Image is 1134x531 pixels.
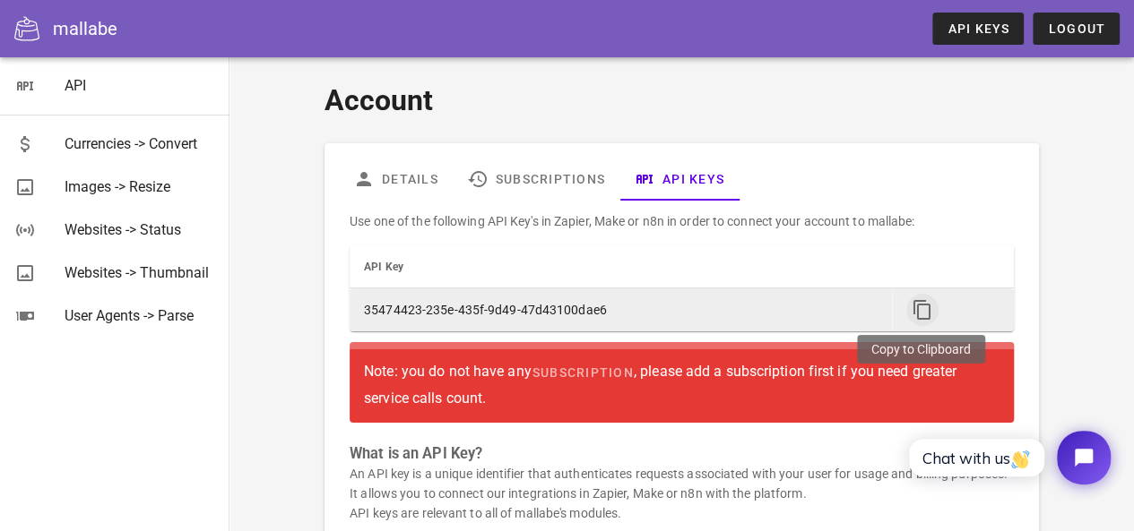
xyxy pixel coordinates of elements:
[350,288,892,331] td: 35474423-235e-435f-9d49-47d43100dae6
[619,158,739,201] a: API Keys
[350,444,1014,464] h3: What is an API Key?
[453,158,619,201] a: Subscriptions
[339,158,453,201] a: Details
[65,178,215,195] div: Images -> Resize
[65,264,215,281] div: Websites -> Thumbnail
[364,356,1000,408] div: Note: you do not have any , please add a subscription first if you need greater service calls count.
[947,21,1009,36] span: API Keys
[65,307,215,324] div: User Agents -> Parse
[350,211,1014,231] p: Use one of the following API Key's in Zapier, Make or n8n in order to connect your account to mal...
[350,464,1014,523] p: An API key is a unique identifier that authenticates requests associated with your user for usage...
[532,356,634,389] a: subscription
[350,245,892,288] th: API Key: Not sorted. Activate to sort ascending.
[65,221,215,238] div: Websites -> Status
[65,77,215,94] div: API
[65,135,215,152] div: Currencies -> Convert
[932,13,1024,45] a: API Keys
[1033,13,1120,45] button: Logout
[325,79,1039,122] h1: Account
[364,261,403,273] span: API Key
[532,365,634,380] span: subscription
[1047,21,1105,36] span: Logout
[889,415,1126,500] iframe: Tidio Chat
[53,15,117,42] div: mallabe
